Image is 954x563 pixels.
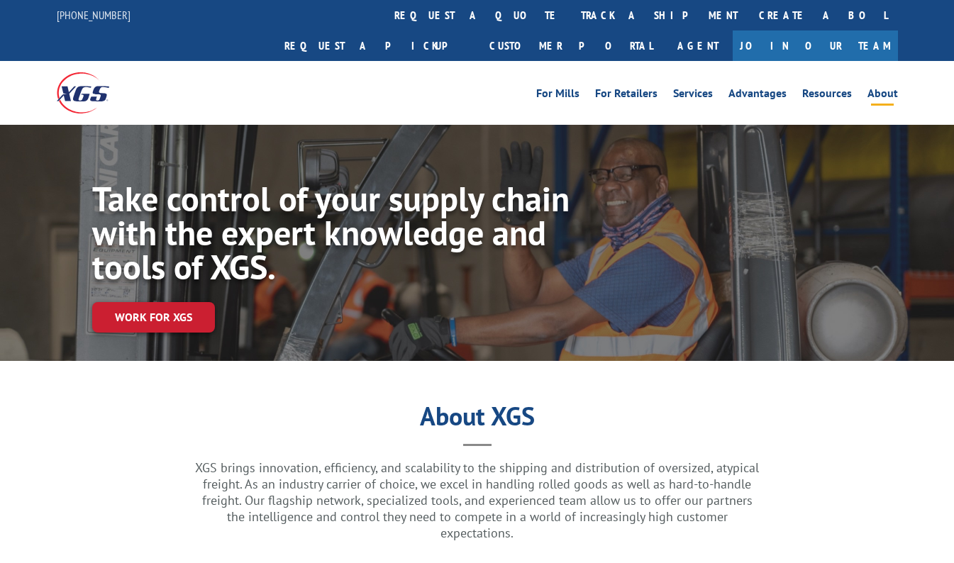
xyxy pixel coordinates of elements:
a: Join Our Team [733,30,898,61]
a: Work for XGS [92,302,215,333]
a: For Retailers [595,88,658,104]
h1: About XGS [96,406,859,433]
a: Services [673,88,713,104]
a: Customer Portal [479,30,663,61]
p: XGS brings innovation, efficiency, and scalability to the shipping and distribution of oversized,... [194,459,761,541]
a: Resources [802,88,852,104]
a: For Mills [536,88,579,104]
h1: Take control of your supply chain with the expert knowledge and tools of XGS. [92,182,573,291]
a: Request a pickup [274,30,479,61]
a: About [867,88,898,104]
a: Agent [663,30,733,61]
a: [PHONE_NUMBER] [57,8,131,22]
a: Advantages [728,88,787,104]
